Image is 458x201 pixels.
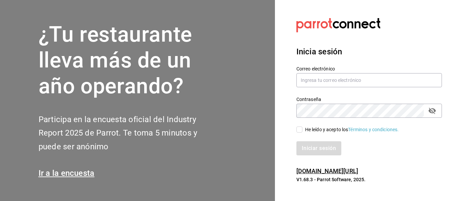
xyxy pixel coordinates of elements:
[39,113,220,154] h2: Participa en la encuesta oficial del Industry Report 2025 de Parrot. Te toma 5 minutos y puede se...
[296,66,442,71] label: Correo electrónico
[39,22,220,99] h1: ¿Tu restaurante lleva más de un año operando?
[348,127,399,132] a: Términos y condiciones.
[39,168,95,178] a: Ir a la encuesta
[296,46,442,58] h3: Inicia sesión
[296,176,442,183] p: V1.68.3 - Parrot Software, 2025.
[305,126,399,133] div: He leído y acepto los
[296,167,358,174] a: [DOMAIN_NAME][URL]
[296,97,442,102] label: Contraseña
[296,73,442,87] input: Ingresa tu correo electrónico
[426,105,438,116] button: passwordField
